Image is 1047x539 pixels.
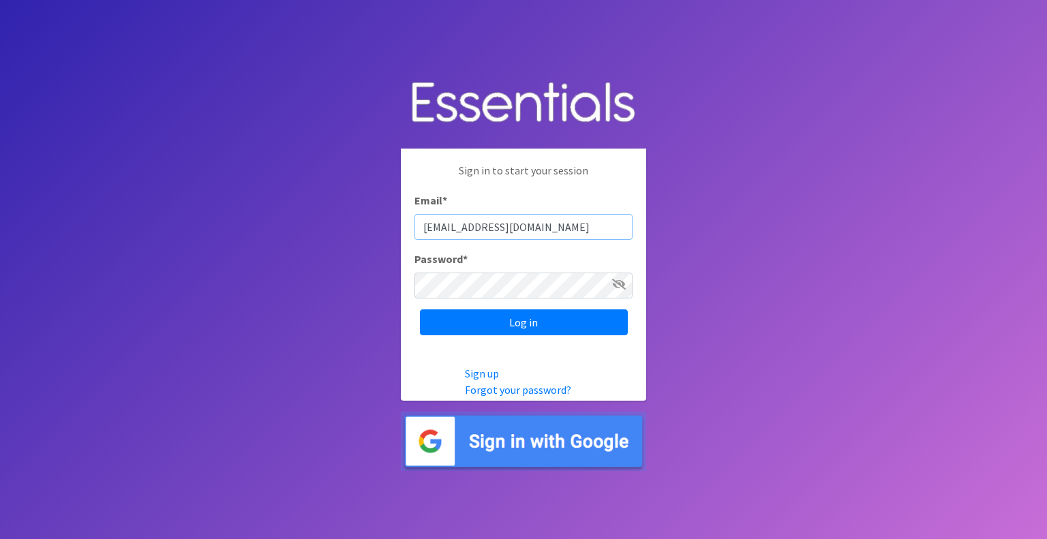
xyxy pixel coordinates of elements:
[465,383,571,397] a: Forgot your password?
[420,309,628,335] input: Log in
[442,194,447,207] abbr: required
[414,162,633,192] p: Sign in to start your session
[401,412,646,471] img: Sign in with Google
[414,251,468,267] label: Password
[463,252,468,266] abbr: required
[414,192,447,209] label: Email
[401,68,646,138] img: Human Essentials
[465,367,499,380] a: Sign up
